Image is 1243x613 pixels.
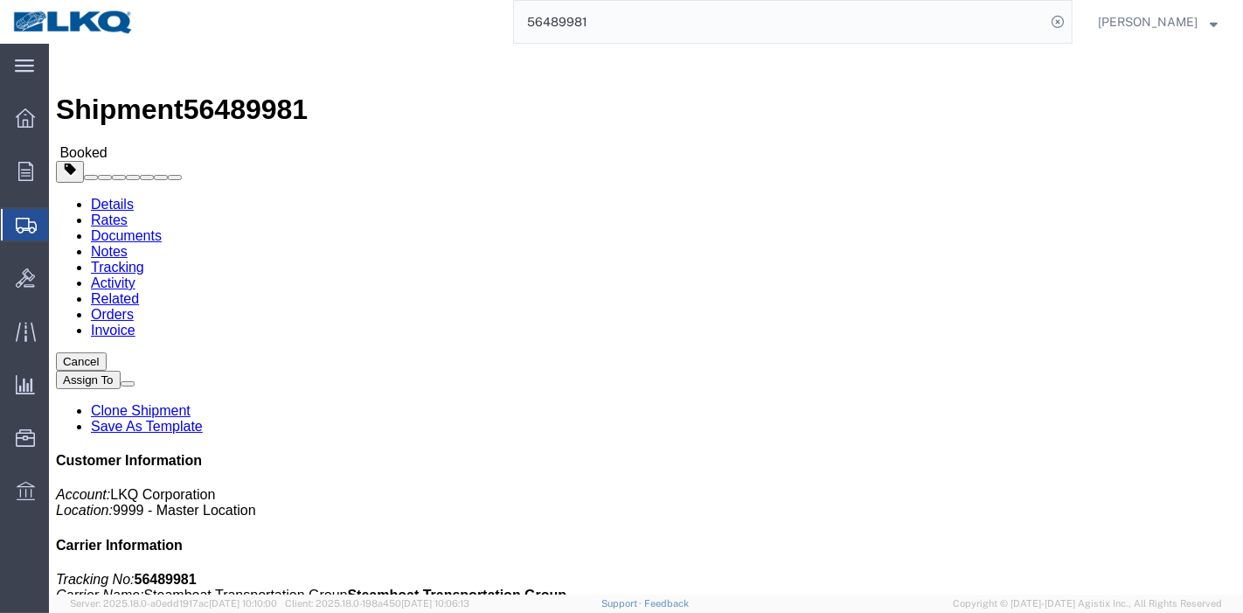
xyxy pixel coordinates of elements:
span: [DATE] 10:10:00 [209,598,277,609]
span: Praveen Nagaraj [1098,12,1198,31]
span: [DATE] 10:06:13 [401,598,469,609]
a: Feedback [644,598,689,609]
span: Server: 2025.18.0-a0edd1917ac [70,598,277,609]
span: Client: 2025.18.0-198a450 [285,598,469,609]
button: [PERSON_NAME] [1097,11,1219,32]
iframe: To enrich screen reader interactions, please activate Accessibility in Grammarly extension settings [49,44,1243,595]
span: Copyright © [DATE]-[DATE] Agistix Inc., All Rights Reserved [953,596,1222,611]
input: Search for shipment number, reference number [514,1,1045,43]
img: logo [12,9,135,35]
a: Support [601,598,645,609]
